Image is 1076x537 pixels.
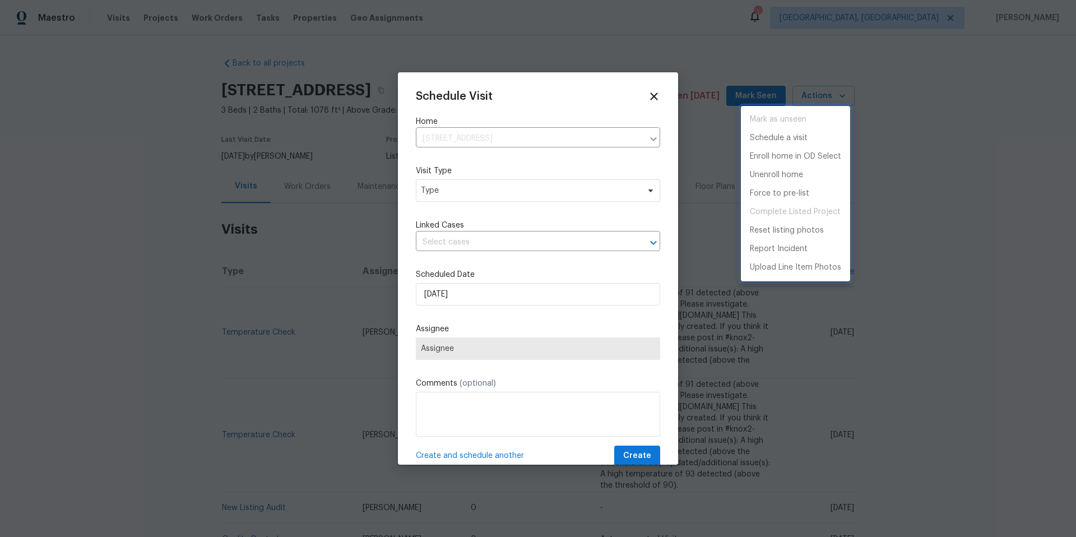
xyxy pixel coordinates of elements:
p: Report Incident [750,243,808,255]
span: Project is already completed [741,203,850,221]
p: Reset listing photos [750,225,824,237]
p: Force to pre-list [750,188,809,200]
p: Enroll home in OD Select [750,151,841,163]
p: Unenroll home [750,169,803,181]
p: Upload Line Item Photos [750,262,841,274]
p: Schedule a visit [750,132,808,144]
